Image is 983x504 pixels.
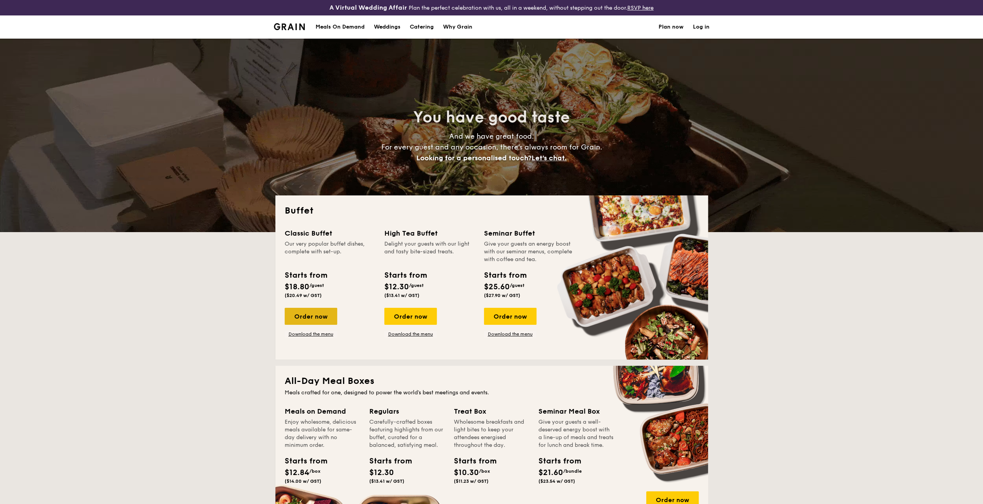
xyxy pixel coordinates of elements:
[405,15,438,39] a: Catering
[454,468,479,477] span: $10.30
[413,108,570,127] span: You have good taste
[538,479,575,484] span: ($23.54 w/ GST)
[384,240,475,263] div: Delight your guests with our light and tasty bite-sized treats.
[369,418,445,449] div: Carefully-crafted boxes featuring highlights from our buffet, curated for a balanced, satisfying ...
[659,15,684,39] a: Plan now
[384,282,409,292] span: $12.30
[454,418,529,449] div: Wholesome breakfasts and light bites to keep your attendees energised throughout the day.
[454,455,489,467] div: Starts from
[285,389,699,397] div: Meals crafted for one, designed to power the world's best meetings and events.
[409,283,424,288] span: /guest
[484,240,574,263] div: Give your guests an energy boost with our seminar menus, complete with coffee and tea.
[443,15,472,39] div: Why Grain
[269,3,714,12] div: Plan the perfect celebration with us, all in a weekend, without stepping out the door.
[285,282,309,292] span: $18.80
[329,3,407,12] h4: A Virtual Wedding Affair
[285,468,309,477] span: $12.84
[484,331,536,337] a: Download the menu
[538,418,614,449] div: Give your guests a well-deserved energy boost with a line-up of meals and treats for lunch and br...
[563,468,582,474] span: /bundle
[484,228,574,239] div: Seminar Buffet
[693,15,710,39] a: Log in
[285,205,699,217] h2: Buffet
[285,479,321,484] span: ($14.00 w/ GST)
[484,293,520,298] span: ($27.90 w/ GST)
[274,23,305,30] img: Grain
[285,375,699,387] h2: All-Day Meal Boxes
[410,15,434,39] h1: Catering
[285,228,375,239] div: Classic Buffet
[454,406,529,417] div: Treat Box
[416,154,531,162] span: Looking for a personalised touch?
[538,455,573,467] div: Starts from
[309,283,324,288] span: /guest
[484,308,536,325] div: Order now
[531,154,567,162] span: Let's chat.
[479,468,490,474] span: /box
[510,283,525,288] span: /guest
[369,455,404,467] div: Starts from
[454,479,489,484] span: ($11.23 w/ GST)
[369,479,404,484] span: ($13.41 w/ GST)
[384,293,419,298] span: ($13.41 w/ GST)
[384,308,437,325] div: Order now
[384,331,437,337] a: Download the menu
[374,15,401,39] div: Weddings
[316,15,365,39] div: Meals On Demand
[285,308,337,325] div: Order now
[369,406,445,417] div: Regulars
[285,270,327,281] div: Starts from
[311,15,369,39] a: Meals On Demand
[538,468,563,477] span: $21.60
[285,240,375,263] div: Our very popular buffet dishes, complete with set-up.
[627,5,654,11] a: RSVP here
[274,23,305,30] a: Logotype
[285,455,319,467] div: Starts from
[484,270,526,281] div: Starts from
[384,270,426,281] div: Starts from
[285,331,337,337] a: Download the menu
[285,418,360,449] div: Enjoy wholesome, delicious meals available for same-day delivery with no minimum order.
[285,293,322,298] span: ($20.49 w/ GST)
[369,15,405,39] a: Weddings
[538,406,614,417] div: Seminar Meal Box
[484,282,510,292] span: $25.60
[438,15,477,39] a: Why Grain
[384,228,475,239] div: High Tea Buffet
[309,468,321,474] span: /box
[285,406,360,417] div: Meals on Demand
[369,468,394,477] span: $12.30
[381,132,602,162] span: And we have great food. For every guest and any occasion, there’s always room for Grain.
